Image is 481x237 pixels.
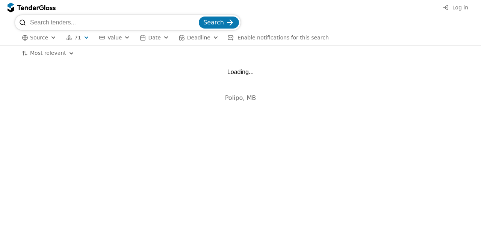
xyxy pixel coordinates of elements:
span: Enable notifications for this search [237,35,329,41]
button: 71 [63,33,92,42]
span: Source [30,35,48,41]
button: Value [96,33,133,42]
button: Deadline [176,33,222,42]
button: Source [19,33,59,42]
span: Deadline [187,35,210,41]
span: Value [107,35,122,41]
span: 71 [74,35,81,41]
button: Enable notifications for this search [225,33,331,42]
span: Log in [452,5,468,11]
span: Search [203,19,224,26]
button: Log in [440,3,470,12]
input: Search tenders... [30,15,197,30]
button: Search [199,17,239,29]
button: Date [137,33,172,42]
div: Loading... [227,68,254,75]
span: Date [148,35,160,41]
span: Polipo, MB [225,94,256,101]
